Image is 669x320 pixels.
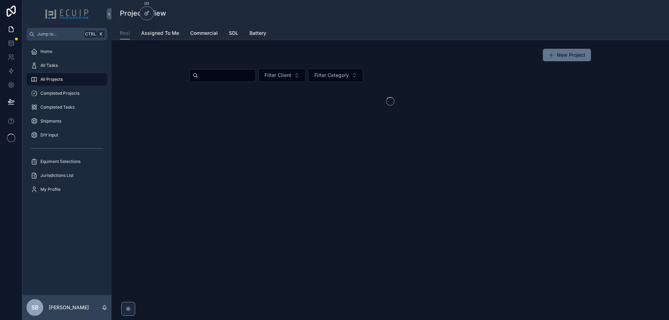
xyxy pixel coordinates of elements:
span: All Projects [40,77,63,82]
a: Battery [249,27,266,41]
span: Completed Projects [40,91,79,96]
span: Resi [120,30,130,37]
span: Home [40,49,52,54]
button: Select Button [308,69,363,82]
span: Commercial [190,30,218,37]
a: Assigned To Me [141,27,179,41]
a: Home [26,45,107,58]
span: Assigned To Me [141,30,179,37]
span: My Profile [40,187,61,192]
span: SDL [229,30,238,37]
a: Resi [120,27,130,40]
span: Ctrl [84,31,97,38]
span: Filter Category [314,72,349,79]
span: DIY Input [40,132,58,138]
h1: Projects View [120,8,166,18]
a: My Profile [26,183,107,196]
div: scrollable content [22,40,111,205]
span: Jump to... [37,31,82,37]
span: Battery [249,30,266,37]
span: Completed Tasks [40,104,75,110]
a: All Projects [26,73,107,86]
button: New Project [543,49,591,61]
span: K [98,31,104,37]
button: Select Button [259,69,306,82]
span: All Tasks [40,63,58,68]
a: Shipments [26,115,107,127]
button: Jump to...CtrlK [26,28,107,40]
span: Jurisdictions List [40,173,74,178]
a: Commercial [190,27,218,41]
p: [PERSON_NAME] [49,304,89,311]
a: Jurisdictions List [26,169,107,182]
a: DIY Input [26,129,107,141]
span: Equiment Selections [40,159,80,164]
a: Equiment Selections [26,155,107,168]
span: SB [31,303,39,312]
span: Shipments [40,118,61,124]
a: SDL [229,27,238,41]
a: All Tasks [26,59,107,72]
a: Completed Tasks [26,101,107,114]
span: Filter Client [264,72,291,79]
a: Completed Projects [26,87,107,100]
img: App logo [45,8,89,19]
